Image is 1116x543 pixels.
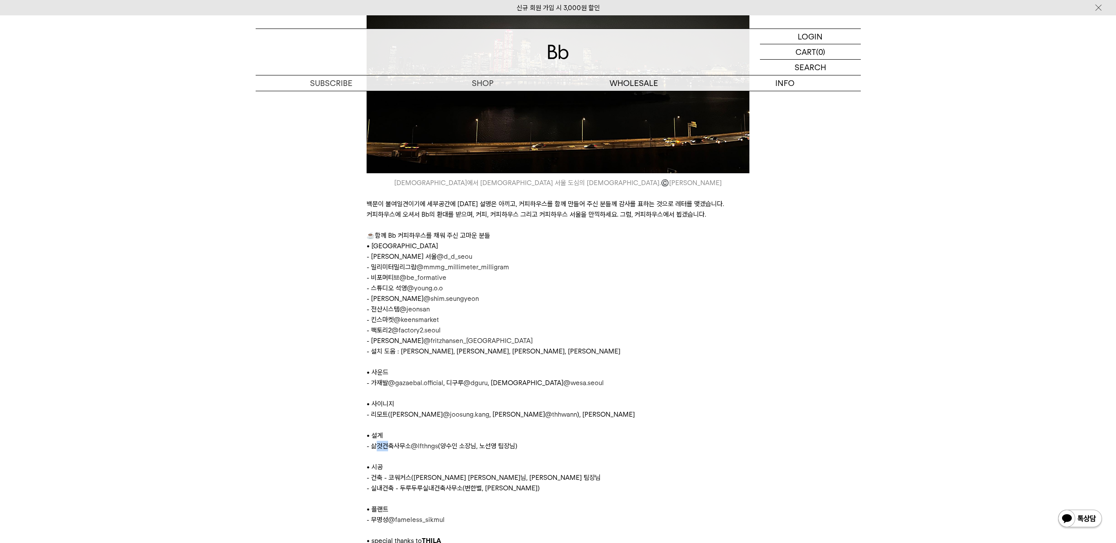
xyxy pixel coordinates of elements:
[661,179,669,187] span: ©️
[367,399,749,409] p: • 사이니지
[367,472,749,483] p: - 건축 - 코워커스([PERSON_NAME] [PERSON_NAME]님, [PERSON_NAME] 팀장님
[367,514,749,525] p: - 무명성
[399,274,446,282] a: @be_formative
[816,44,825,59] p: (0)
[367,504,749,514] p: • 플랜트
[367,293,749,304] p: - [PERSON_NAME]
[367,304,749,314] p: - 전산시스템
[367,462,749,472] p: • 시공
[367,367,749,378] p: • 사운드
[367,483,749,493] p: - 실내건축 - 두루두루실내건축사무소(변한별, [PERSON_NAME])
[399,305,430,313] a: @jeonsan
[545,411,577,418] a: @thhwann
[1057,509,1103,530] img: 카카오톡 채널 1:1 채팅 버튼
[392,326,441,334] a: @factory2.seoul
[388,516,445,524] a: @fameless_sikmul
[417,263,509,271] a: @mmmg_millimeter_milligram
[367,283,749,293] p: - 스튜디오 석영
[760,29,861,44] a: LOGIN
[558,75,710,91] p: WHOLESALE
[367,346,749,357] p: - 설치 도움 : [PERSON_NAME], [PERSON_NAME], [PERSON_NAME], [PERSON_NAME]
[367,251,749,262] p: - [PERSON_NAME] 서울
[407,75,558,91] a: SHOP
[367,262,749,272] p: - 밀리미터밀리그람
[710,75,861,91] p: INFO
[367,409,749,420] p: - 리모트([PERSON_NAME] , [PERSON_NAME] ), [PERSON_NAME]
[795,44,816,59] p: CART
[464,379,488,387] a: @dguru
[437,253,472,261] a: @d_d_seou
[367,241,749,251] p: • [GEOGRAPHIC_DATA]
[760,44,861,60] a: CART (0)
[367,314,749,325] p: - 킨스마켓
[798,29,823,44] p: LOGIN
[411,442,438,450] a: @lfthngs
[394,316,439,324] a: @keensmarket
[407,284,443,292] a: @young.o.o
[424,295,479,303] a: @shim.seungyeon
[367,441,749,451] p: - 삶것건축사무소 (양수인 소장님, 노선영 팀장님)
[563,379,604,387] a: @wesa.seoul
[367,199,749,220] p: 백문이 불여일견이기에 세부공간에 [DATE] 설명은 아끼고, 커피하우스를 함께 만들어 주신 분들께 감사를 표하는 것으로 레터를 맺겠습니다. 커피하우스에 오셔서 Bb의 환대를 ...
[367,325,749,336] p: - 팩토리2
[256,75,407,91] a: SUBSCRIBE
[367,378,749,388] p: - 가재발 , 디구루 , [DEMOGRAPHIC_DATA]
[367,430,749,441] p: • 설계
[367,336,749,346] p: - [PERSON_NAME]
[443,411,489,418] a: @joosung.kang
[795,60,826,75] p: SEARCH
[367,230,749,241] p: ☕함께 Bb 커피하우스를 채워 주신 고마운 분들
[424,337,533,345] a: @fritzhansen_[GEOGRAPHIC_DATA]
[548,45,569,59] img: 로고
[388,379,443,387] a: @gazaebal.official
[367,178,749,188] i: [DEMOGRAPHIC_DATA]에서 [DEMOGRAPHIC_DATA] 서울 도심의 [DEMOGRAPHIC_DATA]. [PERSON_NAME]
[517,4,600,12] a: 신규 회원 가입 시 3,000원 할인
[367,272,749,283] p: - 비포머티브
